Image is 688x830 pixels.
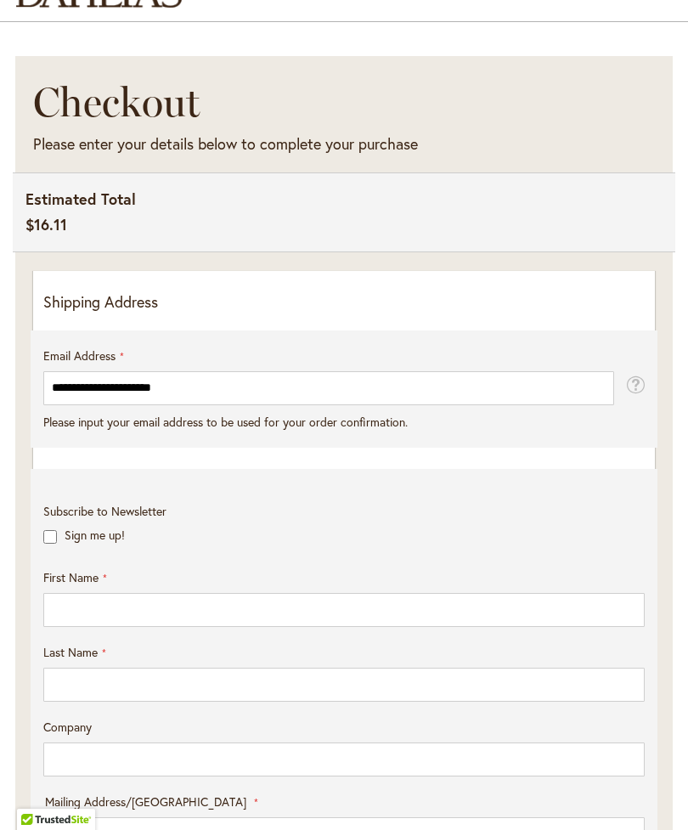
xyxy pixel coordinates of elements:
[43,719,92,735] span: Company
[43,291,645,313] p: Shipping Address
[43,569,99,585] span: First Name
[43,347,116,364] span: Email Address
[43,503,166,519] span: Subscribe to Newsletter
[25,214,67,234] span: $16.11
[33,133,479,155] div: Please enter your details below to complete your purchase
[13,770,60,817] iframe: Launch Accessibility Center
[65,527,125,543] label: Sign me up!
[25,189,136,211] span: Estimated Total
[43,644,98,660] span: Last Name
[43,414,408,430] span: Please input your email address to be used for your order confirmation.
[45,793,246,810] span: Mailing Address/[GEOGRAPHIC_DATA]
[33,76,479,127] h1: Checkout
